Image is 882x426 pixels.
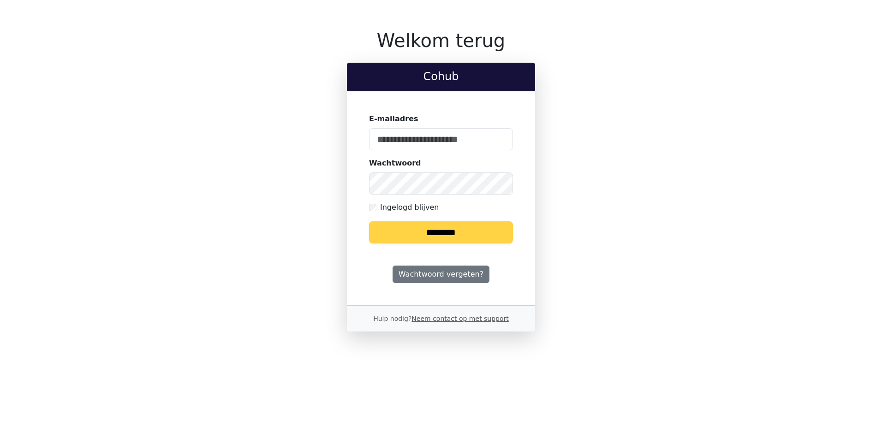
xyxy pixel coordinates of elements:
h1: Welkom terug [347,30,535,52]
a: Neem contact op met support [411,315,508,322]
small: Hulp nodig? [373,315,509,322]
a: Wachtwoord vergeten? [393,266,489,283]
label: Wachtwoord [369,158,421,169]
label: E-mailadres [369,113,418,124]
label: Ingelogd blijven [380,202,439,213]
h2: Cohub [354,70,528,83]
